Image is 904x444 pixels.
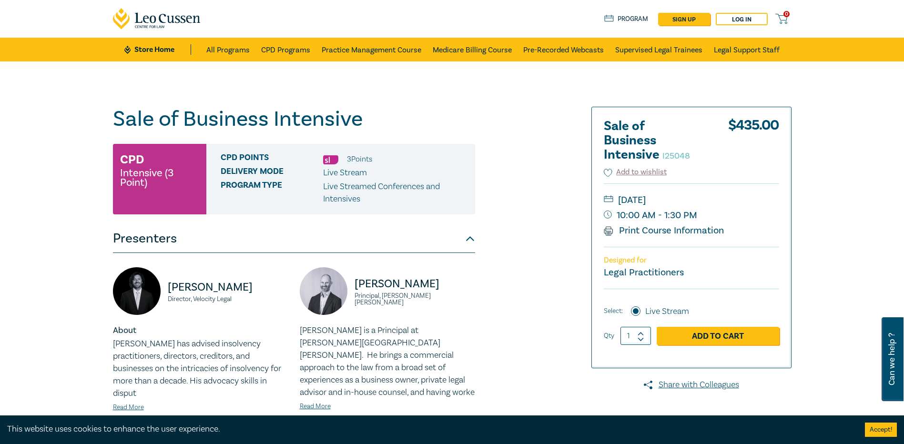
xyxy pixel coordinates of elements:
[323,155,338,164] img: Substantive Law
[523,38,604,61] a: Pre-Recorded Webcasts
[783,11,790,17] span: 0
[615,38,702,61] a: Supervised Legal Trainees
[604,266,684,279] small: Legal Practitioners
[887,323,896,395] span: Can we help ?
[604,306,623,316] span: Select:
[620,327,651,345] input: 1
[120,168,199,187] small: Intensive (3 Point)
[221,181,323,205] span: Program type
[604,256,779,265] p: Designed for
[221,167,323,179] span: Delivery Mode
[645,305,689,318] label: Live Stream
[7,423,851,435] div: This website uses cookies to enhance the user experience.
[604,167,667,178] button: Add to wishlist
[604,192,779,208] small: [DATE]
[113,224,475,253] button: Presenters
[113,107,475,131] h1: Sale of Business Intensive
[657,327,779,345] a: Add to Cart
[261,38,310,61] a: CPD Programs
[604,14,649,24] a: Program
[716,13,768,25] a: Log in
[113,325,136,336] strong: About
[168,280,288,295] p: [PERSON_NAME]
[728,119,779,167] div: $ 435.00
[604,224,724,237] a: Print Course Information
[591,379,792,391] a: Share with Colleagues
[865,423,897,437] button: Accept cookies
[662,151,690,161] small: I25048
[168,296,288,303] small: Director, Velocity Legal
[300,402,331,411] a: Read More
[355,293,475,306] small: Principal, [PERSON_NAME] [PERSON_NAME]
[604,331,614,341] label: Qty
[355,276,475,292] p: [PERSON_NAME]
[221,153,323,165] span: CPD Points
[113,267,161,315] img: https://s3.ap-southeast-2.amazonaws.com/leo-cussen-store-production-content/Contacts/Seamus%20Rya...
[124,44,191,55] a: Store Home
[120,151,144,168] h3: CPD
[113,338,288,400] p: [PERSON_NAME] has advised insolvency practitioners, directors, creditors, and businesses on the i...
[433,38,512,61] a: Medicare Billing Course
[658,13,710,25] a: sign up
[300,267,347,315] img: https://s3.ap-southeast-2.amazonaws.com/leo-cussen-store-production-content/Contacts/Paul%20Gray/...
[322,38,421,61] a: Practice Management Course
[714,38,780,61] a: Legal Support Staff
[347,153,372,165] li: 3 Point s
[300,324,475,399] p: [PERSON_NAME] is a Principal at [PERSON_NAME][GEOGRAPHIC_DATA][PERSON_NAME]. He brings a commerci...
[604,119,709,162] h2: Sale of Business Intensive
[113,403,144,412] a: Read More
[323,181,468,205] p: Live Streamed Conferences and Intensives
[604,208,779,223] small: 10:00 AM - 1:30 PM
[323,167,367,178] span: Live Stream
[206,38,250,61] a: All Programs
